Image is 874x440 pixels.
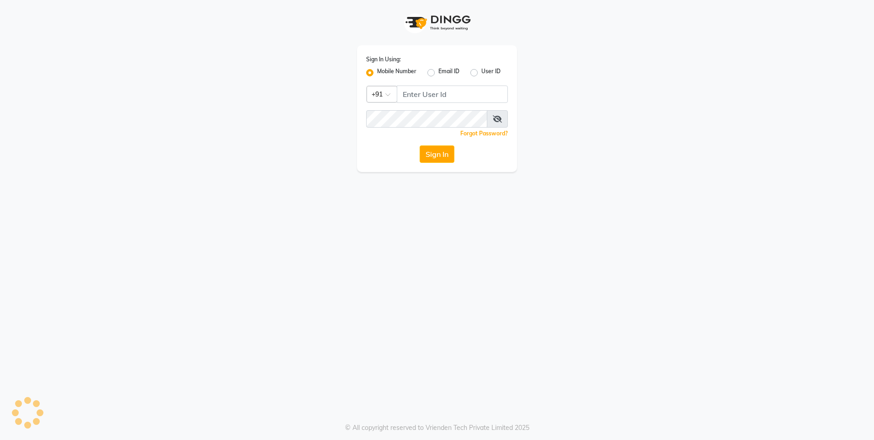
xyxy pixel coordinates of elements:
[377,67,416,78] label: Mobile Number
[481,67,501,78] label: User ID
[438,67,459,78] label: Email ID
[366,110,487,128] input: Username
[366,55,401,64] label: Sign In Using:
[397,86,508,103] input: Username
[400,9,474,36] img: logo1.svg
[420,145,454,163] button: Sign In
[460,130,508,137] a: Forgot Password?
